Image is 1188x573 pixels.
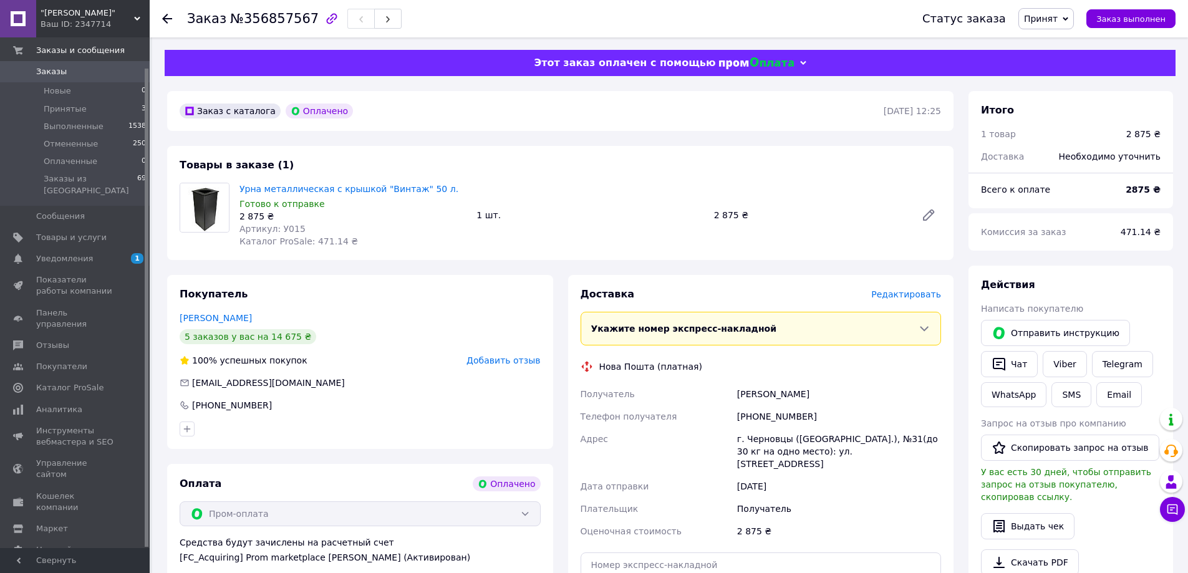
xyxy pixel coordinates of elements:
div: [FC_Acquiring] Prom marketplace [PERSON_NAME] (Активирован) [180,551,541,564]
div: 5 заказов у вас на 14 675 ₴ [180,329,316,344]
span: Принят [1024,14,1058,24]
span: Принятые [44,104,87,115]
span: Дата отправки [581,481,649,491]
div: Статус заказа [922,12,1006,25]
button: Скопировать запрос на отзыв [981,435,1159,461]
img: evopay logo [719,57,794,69]
b: 2875 ₴ [1126,185,1161,195]
span: 250 [133,138,146,150]
span: Получатель [581,389,635,399]
span: Доставка [581,288,635,300]
span: Плательщик [581,504,639,514]
span: "Артель Мастеров" [41,7,134,19]
span: 471.14 ₴ [1121,227,1161,237]
div: 2 875 ₴ [1126,128,1161,140]
button: Чат с покупателем [1160,497,1185,522]
span: Действия [981,279,1035,291]
div: 1 шт. [471,206,708,224]
span: Товары в заказе (1) [180,159,294,171]
span: Покупатель [180,288,248,300]
span: Заказы [36,66,67,77]
span: 3 [142,104,146,115]
span: Маркет [36,523,68,534]
div: [PHONE_NUMBER] [191,399,273,412]
a: Telegram [1092,351,1153,377]
span: Добавить отзыв [466,355,540,365]
span: Написать покупателю [981,304,1083,314]
span: Оценочная стоимость [581,526,682,536]
div: Оплачено [473,476,540,491]
div: Средства будут зачислены на расчетный счет [180,536,541,564]
div: Получатель [735,498,944,520]
span: Всего к оплате [981,185,1050,195]
span: Панель управления [36,307,115,330]
button: Чат [981,351,1038,377]
div: успешных покупок [180,354,307,367]
span: Оплаченные [44,156,97,167]
img: Урна металлическая с крышкой "Винтаж" 50 л. [180,183,229,232]
span: 0 [142,156,146,167]
span: Уведомления [36,253,93,264]
span: 0 [142,85,146,97]
span: Каталог ProSale: 471.14 ₴ [239,236,358,246]
a: Редактировать [916,203,941,228]
span: Кошелек компании [36,491,115,513]
span: Аналитика [36,404,82,415]
span: Настройки [36,544,82,556]
a: [PERSON_NAME] [180,313,252,323]
span: Готово к отправке [239,199,325,209]
span: Артикул: У015 [239,224,306,234]
div: Ваш ID: 2347714 [41,19,150,30]
span: Заказ выполнен [1096,14,1166,24]
button: SMS [1051,382,1091,407]
span: Запрос на отзыв про компанию [981,418,1126,428]
span: Товары и услуги [36,232,107,243]
span: Показатели работы компании [36,274,115,297]
span: Телефон получателя [581,412,677,421]
span: Управление сайтом [36,458,115,480]
div: [DATE] [735,475,944,498]
span: Сообщения [36,211,85,222]
button: Email [1096,382,1142,407]
span: Редактировать [871,289,941,299]
span: Укажите номер экспресс-накладной [591,324,777,334]
button: Отправить инструкцию [981,320,1130,346]
span: Этот заказ оплачен с помощью [534,57,715,69]
span: 69 [137,173,146,196]
div: 2 875 ₴ [239,210,466,223]
div: Заказ с каталога [180,104,281,118]
a: Урна металлическая с крышкой "Винтаж" 50 л. [239,184,458,194]
time: [DATE] 12:25 [884,106,941,116]
a: Viber [1043,351,1086,377]
div: Оплачено [286,104,353,118]
span: Заказы и сообщения [36,45,125,56]
span: Заказ [187,11,226,26]
span: Комиссия за заказ [981,227,1066,237]
span: Каталог ProSale [36,382,104,393]
button: Выдать чек [981,513,1075,539]
button: Заказ выполнен [1086,9,1176,28]
span: Итого [981,104,1014,116]
div: 2 875 ₴ [735,520,944,542]
span: 1 [131,253,143,264]
span: У вас есть 30 дней, чтобы отправить запрос на отзыв покупателю, скопировав ссылку. [981,467,1151,502]
span: Доставка [981,152,1024,161]
span: Отмененные [44,138,98,150]
span: №356857567 [230,11,319,26]
span: Заказы из [GEOGRAPHIC_DATA] [44,173,137,196]
span: Выполненные [44,121,104,132]
span: 1538 [128,121,146,132]
div: [PERSON_NAME] [735,383,944,405]
div: г. Черновцы ([GEOGRAPHIC_DATA].), №31(до 30 кг на одно место): ул. [STREET_ADDRESS] [735,428,944,475]
span: Новые [44,85,71,97]
div: Необходимо уточнить [1051,143,1168,170]
div: Вернуться назад [162,12,172,25]
span: 100% [192,355,217,365]
span: 1 товар [981,129,1016,139]
span: Покупатели [36,361,87,372]
span: Инструменты вебмастера и SEO [36,425,115,448]
span: Оплата [180,478,221,489]
span: Отзывы [36,340,69,351]
span: Адрес [581,434,608,444]
span: [EMAIL_ADDRESS][DOMAIN_NAME] [192,378,345,388]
